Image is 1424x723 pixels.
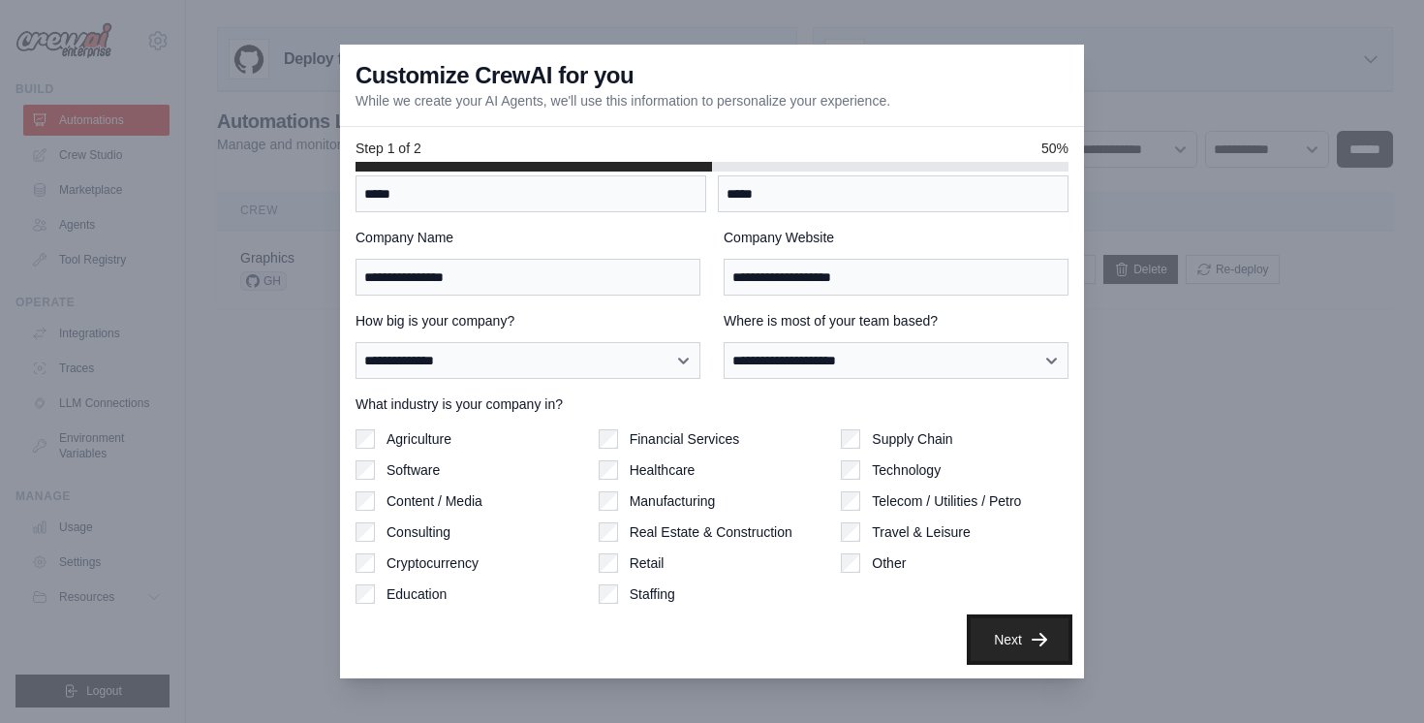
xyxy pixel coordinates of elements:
[872,460,941,480] label: Technology
[724,311,1068,330] label: Where is most of your team based?
[1327,630,1424,723] iframe: Chat Widget
[971,618,1068,661] button: Next
[356,60,634,91] h3: Customize CrewAI for you
[872,522,970,542] label: Travel & Leisure
[387,429,451,449] label: Agriculture
[387,491,482,511] label: Content / Media
[630,491,716,511] label: Manufacturing
[356,91,890,110] p: While we create your AI Agents, we'll use this information to personalize your experience.
[387,522,450,542] label: Consulting
[872,491,1021,511] label: Telecom / Utilities / Petro
[630,584,675,604] label: Staffing
[724,228,1068,247] label: Company Website
[356,139,421,158] span: Step 1 of 2
[630,522,792,542] label: Real Estate & Construction
[1041,139,1068,158] span: 50%
[356,228,700,247] label: Company Name
[630,553,665,573] label: Retail
[356,394,1068,414] label: What industry is your company in?
[872,553,906,573] label: Other
[356,311,700,330] label: How big is your company?
[630,429,740,449] label: Financial Services
[630,460,696,480] label: Healthcare
[872,429,952,449] label: Supply Chain
[387,460,440,480] label: Software
[387,553,479,573] label: Cryptocurrency
[387,584,447,604] label: Education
